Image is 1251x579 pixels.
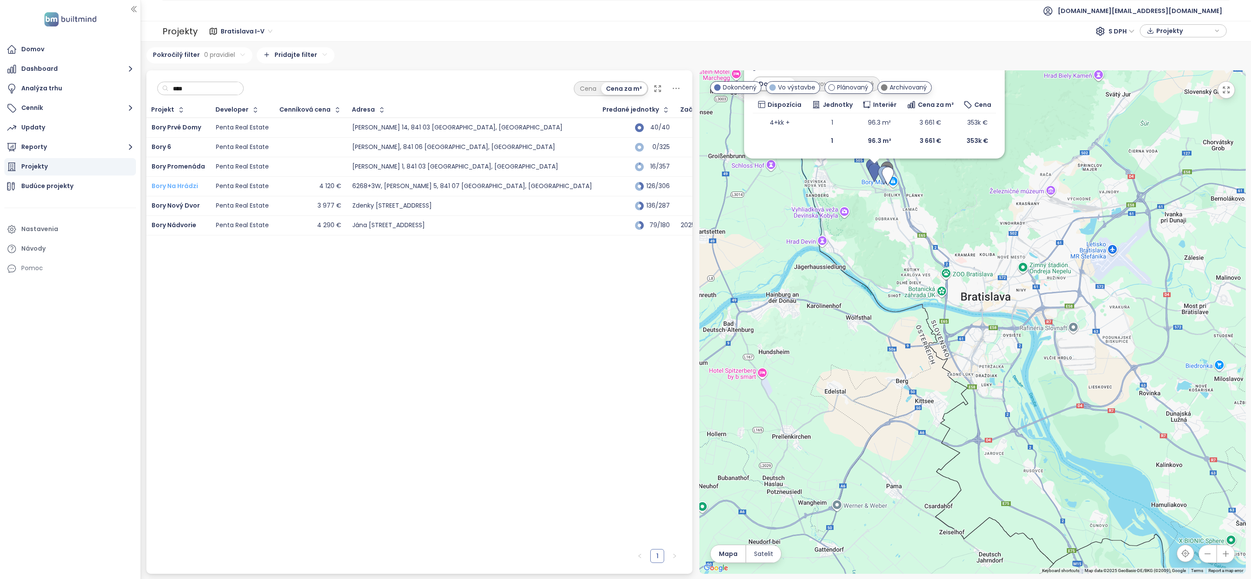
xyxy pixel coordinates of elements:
div: 6268+3W, [PERSON_NAME] 5, 841 07 [GEOGRAPHIC_DATA], [GEOGRAPHIC_DATA] [352,182,592,190]
div: Začiatok výstavby [680,107,740,112]
a: Návody [4,240,136,258]
img: logo [42,10,99,28]
div: Penta Real Estate [216,143,269,151]
button: left [633,549,647,563]
a: Budúce projekty [4,178,136,195]
b: 3 661 € [919,136,941,145]
div: [PERSON_NAME] 14, 841 03 [GEOGRAPHIC_DATA], [GEOGRAPHIC_DATA] [352,124,563,132]
div: Penta Real Estate [216,163,269,171]
div: Penta Real Estate [216,222,269,229]
a: Terms (opens in new tab) [1191,568,1203,573]
td: 4+kk + [753,113,807,132]
div: 4 290 € [317,222,341,229]
div: Developer [215,107,248,112]
div: 16/357 [648,164,670,169]
button: Satelit [746,545,781,562]
div: Domov [21,44,44,55]
span: Satelit [754,549,773,559]
img: Google [702,562,730,574]
span: Map data ©2025 GeoBasis-DE/BKG (©2009), Google [1085,568,1186,573]
div: Cenníková cena [279,107,331,112]
span: left [637,553,642,559]
b: 1 [831,136,833,145]
a: Bory 6 [152,142,171,151]
div: Nastavenia [21,224,58,235]
div: 126/306 [648,183,670,189]
div: 136/287 [648,203,670,208]
a: Projekty [4,158,136,175]
div: button [1145,24,1222,37]
div: Rezervované [795,78,844,90]
a: Updaty [4,119,136,136]
span: Jednotky [823,100,853,109]
a: Report a map error [1208,568,1243,573]
div: 79/180 [648,222,670,228]
a: Bory Promenáda [152,162,205,171]
a: Open this area in Google Maps (opens a new window) [702,562,730,574]
a: Domov [4,41,136,58]
li: Predchádzajúca strana [633,549,647,563]
div: Adresa [352,107,375,112]
b: 96.3 m² [868,136,891,145]
div: [PERSON_NAME], 841 06 [GEOGRAPHIC_DATA], [GEOGRAPHIC_DATA] [352,143,555,151]
a: 1 [651,549,664,562]
span: S DPH [1109,25,1135,38]
div: Návody [21,243,46,254]
div: Penta Real Estate [216,124,269,132]
div: Pomoc [21,263,43,274]
div: Projekt [151,107,174,112]
span: right [672,553,677,559]
div: 40/40 [648,125,670,130]
div: Pridajte filter [257,47,334,63]
span: Archivovaný [890,83,927,92]
span: Cena za m² [917,100,953,109]
button: right [668,549,682,563]
a: Nastavenia [4,221,136,238]
span: 353k € [967,118,988,127]
li: 1 [650,549,664,563]
div: Pomoc [4,260,136,277]
div: 3 977 € [318,202,341,210]
a: Bory Nádvorie [152,221,196,229]
a: Bory Nový Dvor [152,201,200,210]
td: 1 [807,113,857,132]
div: Zdenky [STREET_ADDRESS] [352,202,432,210]
button: Mapa [711,545,745,562]
div: Updaty [21,122,45,133]
span: 3 661 € [919,118,941,127]
div: Analýza trhu [21,83,62,94]
div: 4 120 € [319,182,341,190]
span: Interiér [873,100,897,109]
div: Budúce projekty [21,181,73,192]
span: Bratislava I-V [221,25,272,38]
button: Keyboard shortcuts [1042,568,1079,574]
span: Cena [974,100,991,109]
button: Reporty [4,139,136,156]
a: Bory Prvé Domy [152,123,201,132]
span: Projekty [1156,24,1212,37]
div: Cena [575,83,601,95]
div: Predané [844,78,879,90]
li: Nasledujúca strana [668,549,682,563]
button: Cenník [4,99,136,117]
b: 353k € [966,136,988,145]
div: Pokročilý filter [146,47,252,63]
div: Dostupné [754,78,795,90]
div: Cena za m² [601,83,647,95]
span: [DOMAIN_NAME][EMAIL_ADDRESS][DOMAIN_NAME] [1058,0,1222,21]
span: Vo výstavbe [778,83,815,92]
a: Bory Na Hrádzi [152,182,198,190]
a: Analýza trhu [4,80,136,97]
span: Predané jednotky [602,107,659,112]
